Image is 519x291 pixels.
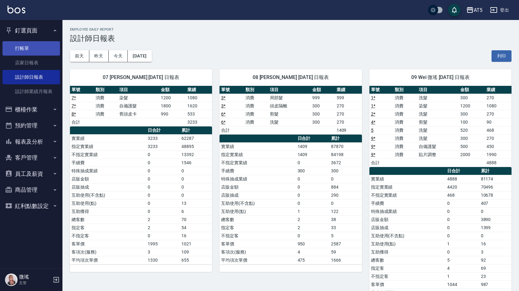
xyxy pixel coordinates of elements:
[146,207,180,215] td: 0
[180,224,212,232] td: 54
[220,86,244,94] th: 單號
[146,167,180,175] td: 0
[446,272,479,280] td: 1
[335,118,362,126] td: 270
[180,248,212,256] td: 109
[296,135,330,143] th: 日合計
[369,272,446,280] td: 不指定客
[70,232,146,240] td: 不指定客
[220,135,362,264] table: a dense table
[335,110,362,118] td: 270
[70,240,146,248] td: 客單價
[448,4,461,16] button: save
[446,256,479,264] td: 5
[70,248,146,256] td: 客項次(服務)
[220,224,296,232] td: 指定客
[2,70,60,84] a: 設計師日報表
[220,240,296,248] td: 客單價
[70,191,146,199] td: 互助使用(不含點)
[459,150,485,159] td: 2000
[459,126,485,134] td: 520
[369,183,446,191] td: 指定實業績
[2,150,60,166] button: 客戶管理
[7,6,25,13] img: Logo
[329,135,362,143] th: 累計
[487,4,512,16] button: 登出
[446,207,479,215] td: 0
[329,142,362,150] td: 87870
[146,199,180,207] td: 0
[186,118,212,126] td: 3233
[70,256,146,264] td: 平均項次單價
[311,118,335,126] td: 300
[146,248,180,256] td: 3
[369,264,446,272] td: 指定客
[94,94,118,102] td: 消費
[220,256,296,264] td: 平均項次單價
[77,74,205,81] span: 07 [PERSON_NAME] [DATE] 日報表
[159,110,186,118] td: 990
[446,232,479,240] td: 0
[296,150,330,159] td: 1409
[417,142,459,150] td: 自備護髮
[296,232,330,240] td: 0
[485,159,512,167] td: 4888
[485,118,512,126] td: 90
[70,142,146,150] td: 指定實業績
[446,167,479,175] th: 日合計
[186,86,212,94] th: 業績
[70,175,146,183] td: 店販金額
[220,191,296,199] td: 店販抽成
[70,207,146,215] td: 互助獲得
[369,248,446,256] td: 互助獲得
[220,86,362,135] table: a dense table
[220,248,296,256] td: 客項次(服務)
[393,94,417,102] td: 消費
[296,167,330,175] td: 300
[2,101,60,118] button: 櫃檯作業
[393,126,417,134] td: 消費
[479,224,512,232] td: 1399
[459,118,485,126] td: 100
[180,134,212,142] td: 62287
[220,159,296,167] td: 不指定實業績
[244,110,268,118] td: 消費
[2,41,60,56] a: 打帳單
[70,86,212,126] table: a dense table
[220,175,296,183] td: 特殊抽成業績
[464,4,485,17] button: AT5
[146,159,180,167] td: 0
[70,199,146,207] td: 互助使用(點)
[479,167,512,175] th: 累計
[220,199,296,207] td: 互助使用(不含點)
[335,102,362,110] td: 270
[146,224,180,232] td: 2
[180,240,212,248] td: 1021
[146,215,180,224] td: 2
[417,150,459,159] td: 貼片調整
[369,175,446,183] td: 實業績
[146,240,180,248] td: 1995
[446,248,479,256] td: 0
[459,102,485,110] td: 1200
[159,102,186,110] td: 1800
[459,134,485,142] td: 300
[335,126,362,134] td: 1409
[479,240,512,248] td: 16
[417,94,459,102] td: 洗髮
[146,126,180,135] th: 日合計
[335,94,362,102] td: 599
[479,191,512,199] td: 10678
[446,240,479,248] td: 1
[446,280,479,289] td: 1044
[70,167,146,175] td: 特殊抽成業績
[2,84,60,99] a: 設計師業績月報表
[180,159,212,167] td: 1546
[479,215,512,224] td: 3890
[186,94,212,102] td: 1080
[180,207,212,215] td: 6
[268,94,310,102] td: 局部髮
[485,150,512,159] td: 1990
[70,118,94,126] td: 合計
[417,126,459,134] td: 洗髮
